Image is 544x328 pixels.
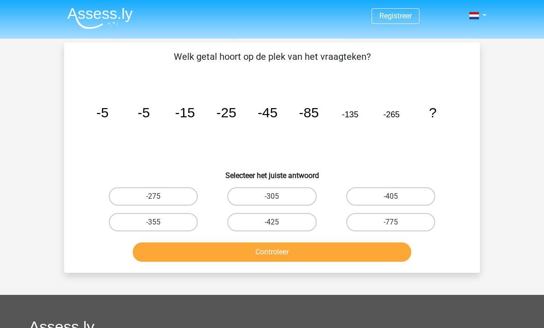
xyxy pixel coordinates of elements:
[109,187,198,206] label: -275
[133,242,412,262] button: Controleer
[346,213,435,231] label: -775
[175,105,195,120] tspan: -15
[67,7,133,29] img: Assessly
[216,105,236,120] tspan: -25
[79,50,465,63] p: Welk getal hoort op de plek van het vraagteken?
[346,187,435,206] label: -405
[109,213,198,231] label: -355
[138,105,150,120] tspan: -5
[383,110,400,119] tspan: -265
[227,187,316,206] label: -305
[258,105,278,120] tspan: -45
[429,105,437,120] tspan: ?
[299,105,319,120] tspan: -85
[79,164,465,180] h6: Selecteer het juiste antwoord
[379,12,412,20] a: Registreer
[227,213,316,231] label: -425
[96,105,109,120] tspan: -5
[342,110,359,119] tspan: -135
